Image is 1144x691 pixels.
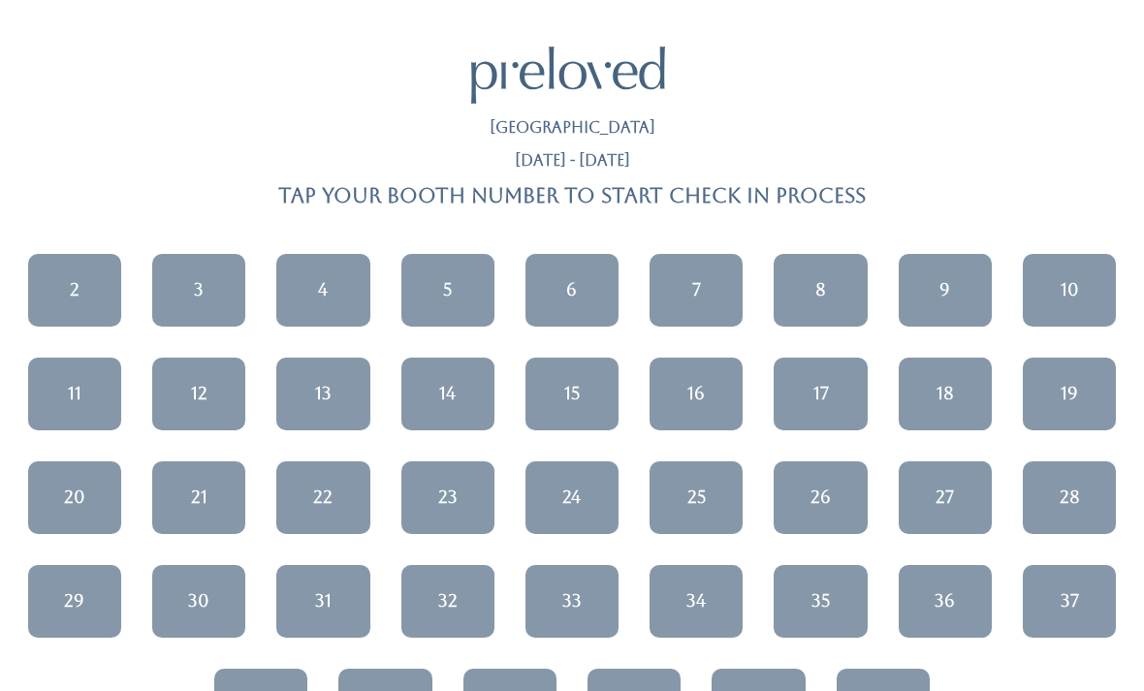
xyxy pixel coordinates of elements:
a: 32 [401,565,494,638]
h5: [DATE] - [DATE] [515,152,630,170]
a: 18 [899,358,992,430]
div: 31 [315,588,332,613]
h4: Tap your booth number to start check in process [278,184,866,206]
div: 2 [70,277,79,302]
div: 24 [562,485,581,510]
div: 12 [191,381,207,406]
div: 36 [935,588,955,613]
a: 25 [650,461,743,534]
a: 37 [1023,565,1116,638]
div: 14 [439,381,456,406]
a: 5 [401,254,494,327]
a: 27 [899,461,992,534]
a: 10 [1023,254,1116,327]
a: 8 [774,254,867,327]
a: 12 [152,358,245,430]
div: 19 [1061,381,1078,406]
div: 20 [64,485,85,510]
a: 26 [774,461,867,534]
div: 37 [1061,588,1079,613]
a: 4 [276,254,369,327]
div: 13 [315,381,332,406]
a: 33 [525,565,619,638]
a: 7 [650,254,743,327]
div: 11 [68,381,81,406]
h5: [GEOGRAPHIC_DATA] [490,119,655,137]
div: 27 [936,485,954,510]
a: 23 [401,461,494,534]
div: 9 [939,277,950,302]
a: 24 [525,461,619,534]
div: 7 [692,277,701,302]
div: 6 [566,277,577,302]
div: 32 [438,588,458,613]
a: 28 [1023,461,1116,534]
a: 16 [650,358,743,430]
a: 14 [401,358,494,430]
a: 20 [28,461,121,534]
div: 29 [64,588,84,613]
div: 4 [318,277,328,302]
a: 19 [1023,358,1116,430]
div: 15 [564,381,580,406]
a: 29 [28,565,121,638]
a: 2 [28,254,121,327]
a: 22 [276,461,369,534]
img: preloved logo [471,47,665,104]
a: 6 [525,254,619,327]
div: 33 [562,588,582,613]
a: 34 [650,565,743,638]
div: 10 [1061,277,1079,302]
div: 5 [443,277,452,302]
div: 17 [813,381,829,406]
div: 8 [815,277,826,302]
div: 25 [687,485,706,510]
a: 31 [276,565,369,638]
div: 3 [194,277,204,302]
div: 35 [811,588,830,613]
div: 23 [438,485,458,510]
div: 21 [191,485,207,510]
div: 34 [686,588,706,613]
a: 30 [152,565,245,638]
a: 11 [28,358,121,430]
a: 36 [899,565,992,638]
div: 16 [687,381,705,406]
div: 18 [937,381,954,406]
div: 22 [313,485,333,510]
a: 17 [774,358,867,430]
a: 13 [276,358,369,430]
div: 26 [810,485,831,510]
div: 28 [1060,485,1080,510]
div: 30 [188,588,209,613]
a: 21 [152,461,245,534]
a: 9 [899,254,992,327]
a: 35 [774,565,867,638]
a: 3 [152,254,245,327]
a: 15 [525,358,619,430]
